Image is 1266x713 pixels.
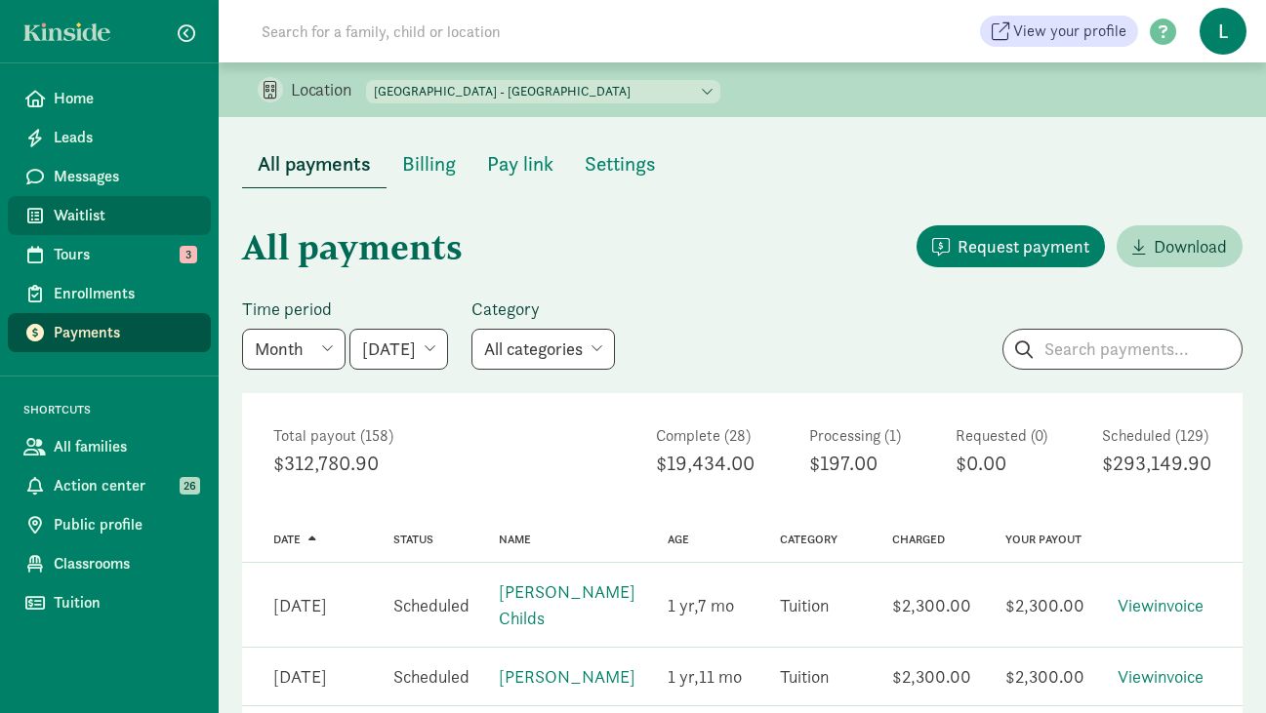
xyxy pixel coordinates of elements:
span: L [1200,8,1246,55]
a: Settings [569,153,672,176]
iframe: Chat Widget [1168,619,1266,713]
span: Tours [54,243,195,266]
span: Action center [54,474,195,497]
a: Charged [892,533,945,546]
a: Leads [8,118,211,157]
a: Download [1117,225,1243,267]
span: Download [1154,233,1227,259]
span: Waitlist [54,204,195,227]
span: 26 [180,477,200,495]
button: All payments [242,140,387,188]
a: [PERSON_NAME] Childs [499,580,635,629]
div: Requested (0) [956,424,1047,448]
a: View your profile [980,16,1138,47]
span: Request payment [958,233,1089,259]
button: Settings [569,140,672,187]
label: Time period [242,297,448,321]
a: All payments [242,153,387,176]
a: Tours 3 [8,235,211,274]
div: [DATE] [273,663,327,690]
div: $197.00 [809,448,901,479]
a: [PERSON_NAME] [499,665,635,688]
div: $2,300.00 [892,592,971,618]
a: Category [780,533,837,546]
div: Total payout (158) [273,424,601,448]
label: Category [471,297,615,321]
span: Date [273,533,301,546]
div: $312,780.90 [273,448,601,479]
span: View your profile [1013,20,1126,43]
span: Enrollments [54,282,195,305]
a: Public profile [8,505,211,544]
a: Action center 26 [8,466,211,505]
span: All families [54,435,195,458]
button: Billing [387,140,471,187]
p: Location [291,78,366,101]
span: Scheduled [393,665,470,688]
a: Classrooms [8,544,211,583]
h1: All payments [242,212,739,282]
span: 3 [180,246,197,263]
input: Search payments... [1003,330,1242,369]
a: Date [273,533,316,546]
a: Age [668,533,689,546]
input: Search for a family, child or location [250,12,797,51]
a: Billing [387,153,471,176]
a: All families [8,427,211,466]
a: Messages [8,157,211,196]
span: 7 [698,594,734,616]
span: Tuition [54,591,195,614]
div: Scheduled (129) [1102,424,1211,448]
span: Scheduled [393,594,470,616]
a: Enrollments [8,274,211,313]
a: Status [393,533,433,546]
span: All payments [258,148,371,179]
a: Home [8,79,211,118]
div: $2,300.00 [1005,592,1084,618]
div: Tuition [780,592,829,618]
div: Complete (28) [656,424,755,448]
span: Pay link [487,148,553,179]
span: Payments [54,321,195,344]
div: $19,434.00 [656,448,755,479]
span: Billing [402,148,456,179]
a: Payments [8,313,211,352]
span: Leads [54,126,195,149]
button: Request payment [917,225,1105,267]
div: Tuition [780,663,829,690]
span: Messages [54,165,195,188]
span: 11 [699,665,742,688]
button: Pay link [471,140,569,187]
a: Waitlist [8,196,211,235]
span: 1 [668,665,699,688]
span: Classrooms [54,552,195,575]
div: $2,300.00 [1005,663,1084,690]
span: 1 [668,594,698,616]
a: Tuition [8,583,211,622]
div: $2,300.00 [892,663,971,690]
a: Viewinvoice [1118,665,1204,688]
a: Your payout [1005,533,1082,546]
span: Settings [585,148,656,179]
div: [DATE] [273,592,327,618]
div: Processing (1) [809,424,901,448]
div: $293,149.90 [1102,448,1211,479]
div: $0.00 [956,448,1047,479]
a: Viewinvoice [1118,594,1204,616]
span: Home [54,87,195,110]
span: Public profile [54,513,195,536]
a: Pay link [471,153,569,176]
a: Name [499,533,531,546]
